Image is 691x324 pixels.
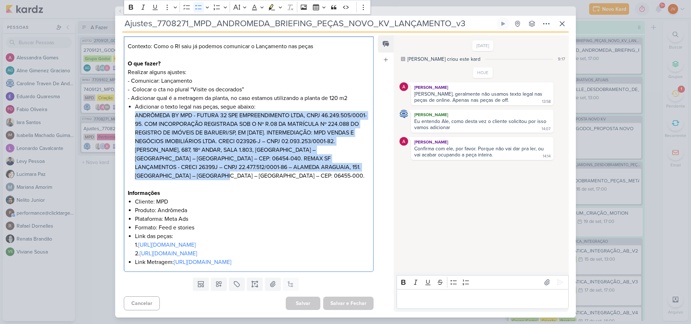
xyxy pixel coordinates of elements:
[124,296,160,310] button: Cancelar
[128,42,370,85] p: Contexto: Como o RI saiu já podemos comunicar o Lançamento nas peças Realizar alguns ajustes: - C...
[397,275,569,289] div: Editor toolbar
[543,154,551,159] div: 14:14
[399,82,408,91] img: Alessandra Gomes
[412,111,552,118] div: [PERSON_NAME]
[128,85,370,94] p: - Colocar o cta no plural “Visite os decorados”
[399,137,408,146] img: Alessandra Gomes
[135,197,370,206] li: Cliente: MPD
[128,190,160,197] strong: Informações
[135,258,370,266] li: Link Metragem:
[122,17,495,30] input: Kard Sem Título
[399,110,408,118] img: Caroline Traven De Andrade
[135,102,370,189] li: Adicionar o texto legal nas peças, segue abaixo: ANDRÔMEDA BY MPD - FUTURA 32 SPE EMPREENDIMENTO ...
[124,36,374,272] div: Editor editing area: main
[397,289,569,309] div: Editor editing area: main
[140,250,197,257] a: [URL][DOMAIN_NAME]
[558,56,565,62] div: 9:17
[135,206,370,215] li: Produto: Andrômeda
[414,146,545,158] div: Confirma com ele, por favor. Porque não vai dar pra ler, ou vai acabar ocupando a peça inteira.
[138,241,196,248] a: [URL][DOMAIN_NAME]
[135,223,370,232] li: Formato: Feed e stories
[414,118,548,131] div: Eu entendo Ale, como desta vez o cliente solicitou por isso vamos adicionar
[542,126,551,132] div: 14:07
[414,91,544,103] div: [PERSON_NAME], geralmente não usamos texto legal nas peças de online. Apenas nas peças de off.
[174,259,231,266] a: [URL][DOMAIN_NAME]
[500,21,506,27] div: Ligar relógio
[412,84,552,91] div: [PERSON_NAME]
[135,232,370,258] li: Link das peças: 1. 2.
[128,94,370,102] p: - Adicionar qual é a metragem da planta, no caso estamos utilizando a planta de 120 m2
[407,55,480,63] div: [PERSON_NAME] criou este kard
[128,60,161,67] strong: O que fazer?
[135,215,370,223] li: Plataforma: Meta Ads
[412,138,552,146] div: [PERSON_NAME]
[542,99,551,105] div: 13:58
